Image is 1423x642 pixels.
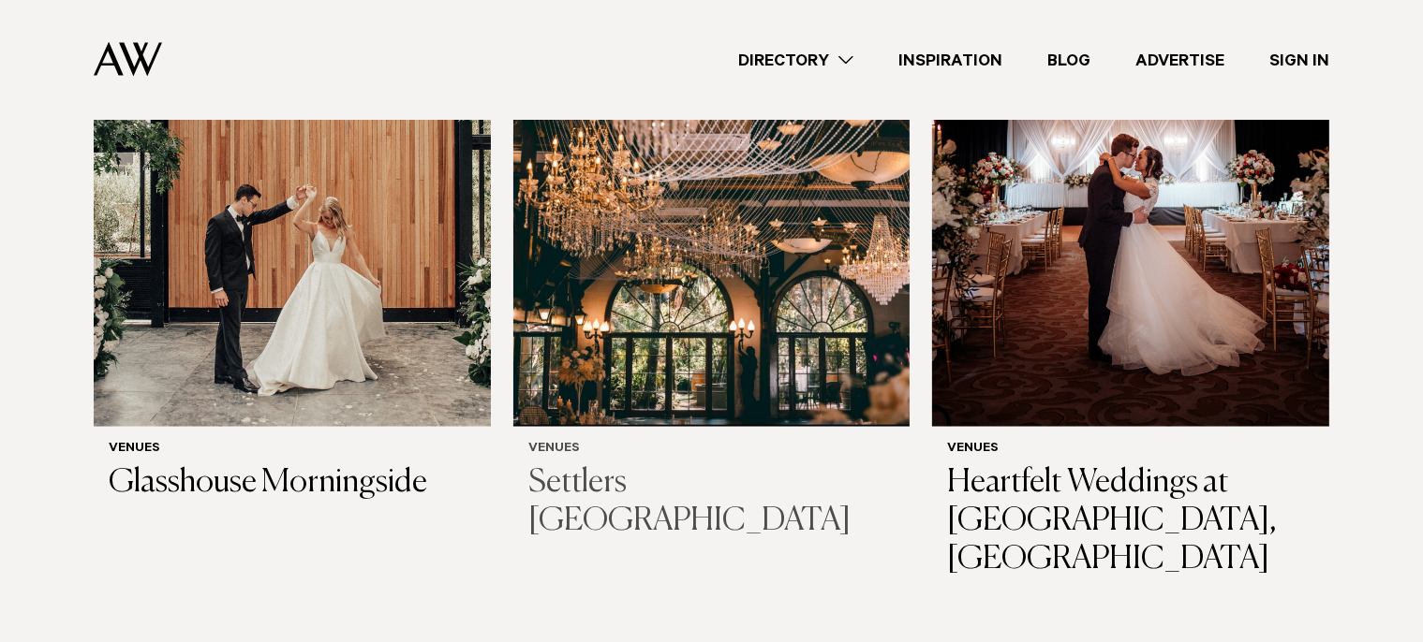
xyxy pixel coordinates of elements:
h3: Glasshouse Morningside [109,464,476,503]
h6: Venues [528,442,896,458]
h6: Venues [947,442,1314,458]
a: Inspiration [876,48,1025,73]
a: Blog [1025,48,1113,73]
img: Auckland Weddings Logo [94,42,162,77]
a: Sign In [1247,48,1352,73]
h3: Settlers [GEOGRAPHIC_DATA] [528,464,896,541]
h6: Venues [109,442,476,458]
a: Advertise [1113,48,1247,73]
a: Directory [716,48,876,73]
h3: Heartfelt Weddings at [GEOGRAPHIC_DATA], [GEOGRAPHIC_DATA] [947,464,1314,578]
